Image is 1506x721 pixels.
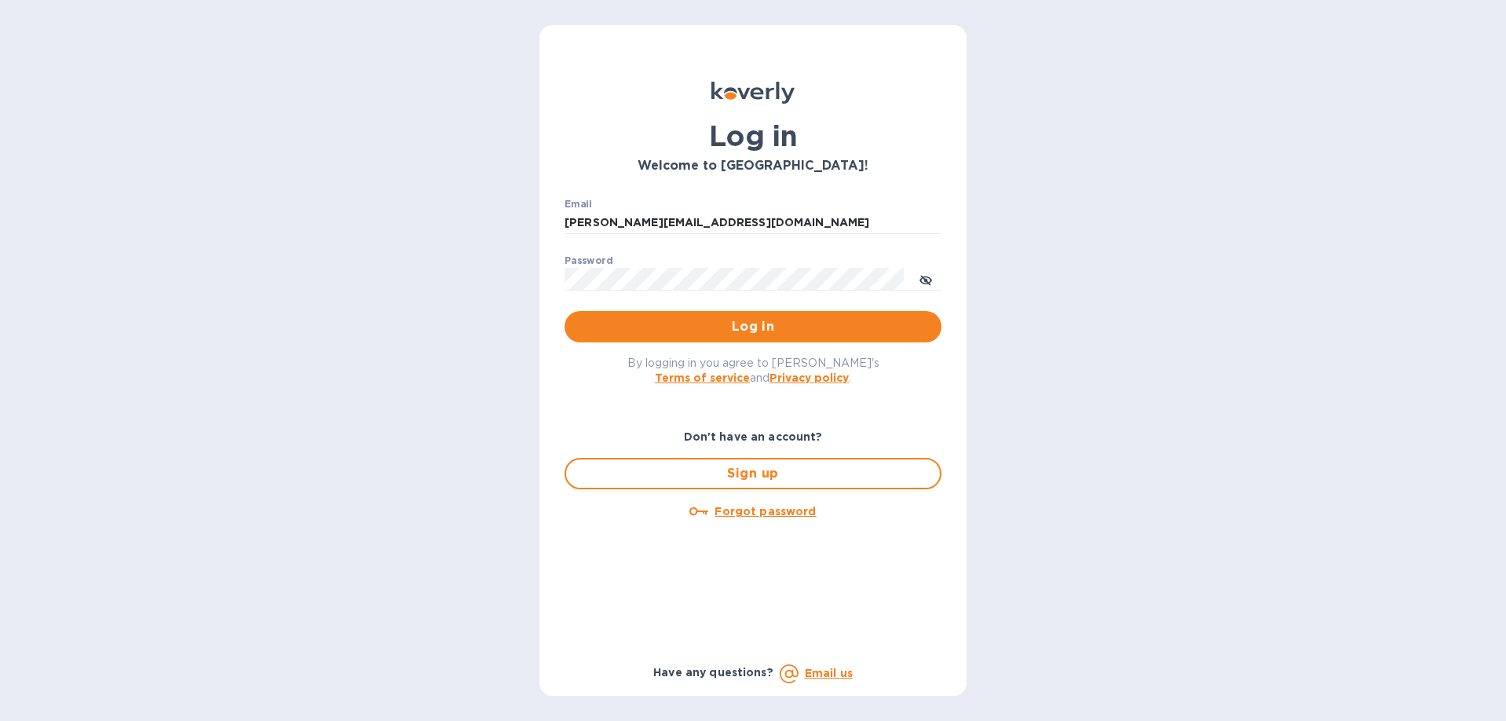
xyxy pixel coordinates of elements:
[565,256,612,265] label: Password
[653,666,773,679] b: Have any questions?
[684,430,823,443] b: Don't have an account?
[655,371,750,384] a: Terms of service
[910,263,941,295] button: toggle password visibility
[565,119,941,152] h1: Log in
[565,159,941,174] h3: Welcome to [GEOGRAPHIC_DATA]!
[579,464,927,483] span: Sign up
[805,667,853,679] a: Email us
[711,82,795,104] img: Koverly
[769,371,849,384] a: Privacy policy
[565,458,941,489] button: Sign up
[627,357,879,384] span: By logging in you agree to [PERSON_NAME]'s and .
[715,505,816,518] u: Forgot password
[565,211,941,235] input: Enter email address
[577,317,929,336] span: Log in
[565,199,592,209] label: Email
[565,311,941,342] button: Log in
